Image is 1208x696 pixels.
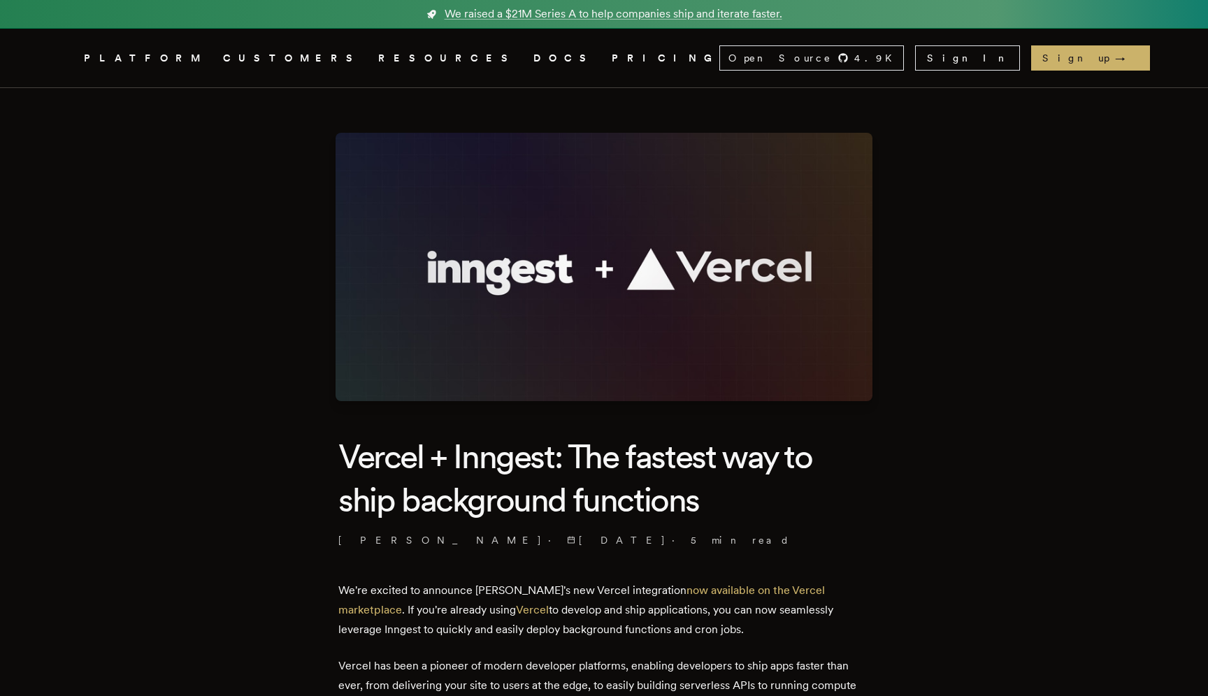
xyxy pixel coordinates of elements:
[445,6,782,22] span: We raised a $21M Series A to help companies ship and iterate faster.
[567,533,666,547] span: [DATE]
[336,133,872,401] img: Featured image for Vercel + Inngest: The fastest way to ship background functions blog post
[533,50,595,67] a: DOCS
[338,435,870,522] h1: Vercel + Inngest: The fastest way to ship background functions
[915,45,1020,71] a: Sign In
[1115,51,1139,65] span: →
[338,583,825,616] a: now available on the Vercel marketplace
[84,50,206,67] button: PLATFORM
[338,533,542,547] a: [PERSON_NAME]
[1031,45,1150,71] a: Sign up
[378,50,517,67] button: RESOURCES
[45,29,1163,87] nav: Global
[338,533,870,547] p: · ·
[516,603,549,616] a: Vercel
[612,50,719,67] a: PRICING
[338,581,870,639] p: We're excited to announce [PERSON_NAME]'s new Vercel integration . If you're already using to dev...
[223,50,361,67] a: CUSTOMERS
[728,51,832,65] span: Open Source
[691,533,790,547] span: 5 min read
[854,51,900,65] span: 4.9 K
